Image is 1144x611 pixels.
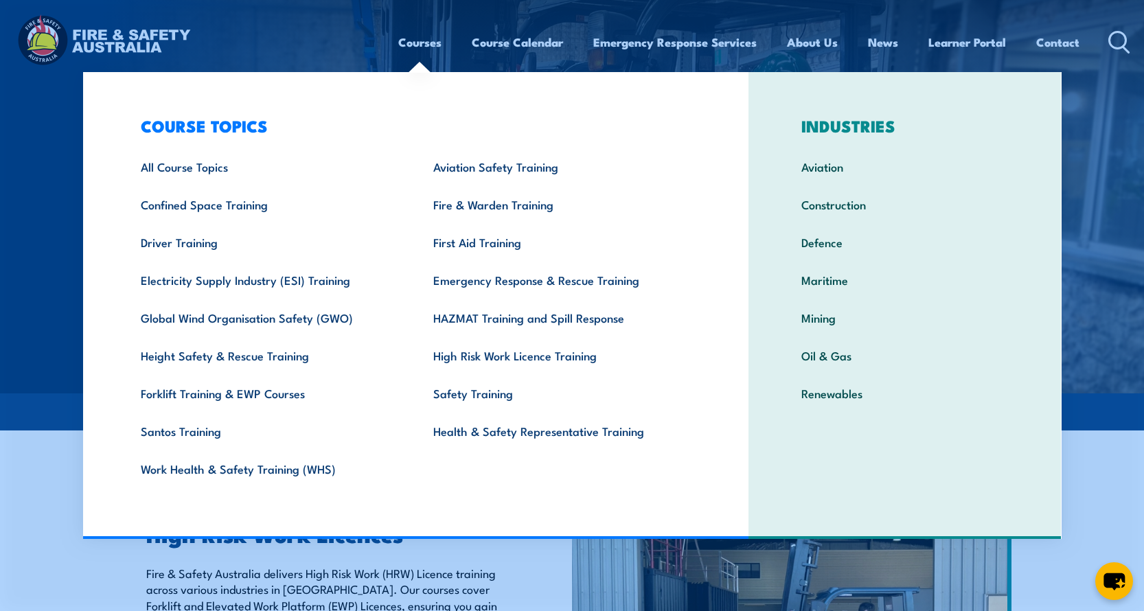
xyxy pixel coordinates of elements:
a: All Course Topics [119,148,413,185]
a: About Us [787,24,838,60]
a: Health & Safety Representative Training [412,412,705,450]
h3: INDUSTRIES [780,116,1029,135]
a: Emergency Response & Rescue Training [412,261,705,299]
a: Maritime [780,261,1029,299]
a: Renewables [780,374,1029,412]
a: Safety Training [412,374,705,412]
a: Aviation [780,148,1029,185]
a: Global Wind Organisation Safety (GWO) [119,299,413,336]
a: Electricity Supply Industry (ESI) Training [119,261,413,299]
a: Confined Space Training [119,185,413,223]
a: Emergency Response Services [593,24,757,60]
a: Defence [780,223,1029,261]
a: Fire & Warden Training [412,185,705,223]
h3: COURSE TOPICS [119,116,706,135]
a: Aviation Safety Training [412,148,705,185]
a: Height Safety & Rescue Training [119,336,413,374]
a: Courses [398,24,442,60]
a: HAZMAT Training and Spill Response [412,299,705,336]
button: chat-button [1095,562,1133,600]
a: Work Health & Safety Training (WHS) [119,450,413,487]
a: Learner Portal [928,24,1006,60]
a: Construction [780,185,1029,223]
a: Oil & Gas [780,336,1029,374]
a: Forklift Training & EWP Courses [119,374,413,412]
a: Santos Training [119,412,413,450]
a: Course Calendar [472,24,563,60]
h2: High Risk Work Licences [146,524,509,543]
a: High Risk Work Licence Training [412,336,705,374]
a: Driver Training [119,223,413,261]
a: Contact [1036,24,1079,60]
a: News [868,24,898,60]
a: First Aid Training [412,223,705,261]
a: Mining [780,299,1029,336]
